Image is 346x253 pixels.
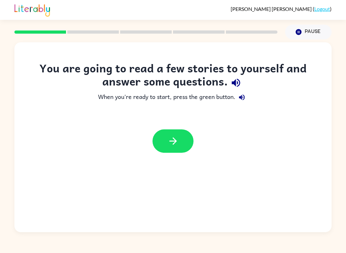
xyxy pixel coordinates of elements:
[27,91,319,104] div: When you're ready to start, press the green button.
[285,25,332,39] button: Pause
[231,6,313,12] span: [PERSON_NAME] [PERSON_NAME]
[27,61,319,91] div: You are going to read a few stories to yourself and answer some questions.
[14,3,50,17] img: Literably
[314,6,330,12] a: Logout
[231,6,332,12] div: ( )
